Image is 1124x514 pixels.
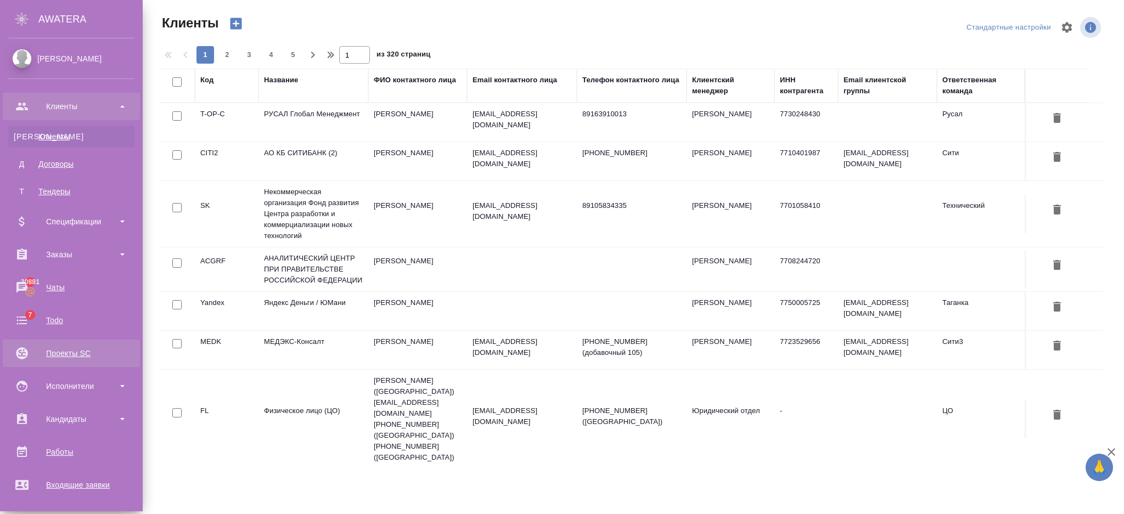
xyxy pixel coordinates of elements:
[8,98,134,115] div: Клиенты
[195,250,258,289] td: ACGRF
[838,142,937,180] td: [EMAIL_ADDRESS][DOMAIN_NAME]
[774,250,838,289] td: 7708244720
[1048,336,1066,357] button: Удалить
[8,213,134,230] div: Спецификации
[473,148,571,170] p: [EMAIL_ADDRESS][DOMAIN_NAME]
[942,75,1019,97] div: Ответственная команда
[195,400,258,438] td: FL
[582,75,679,86] div: Телефон контактного лица
[937,142,1025,180] td: Сити
[262,49,280,60] span: 4
[692,75,769,97] div: Клиентский менеджер
[14,276,46,287] span: 30881
[8,444,134,460] div: Работы
[473,405,571,427] p: [EMAIL_ADDRESS][DOMAIN_NAME]
[200,75,213,86] div: Код
[937,331,1025,369] td: Сити3
[774,103,838,142] td: 7730248430
[258,103,368,142] td: РУСАЛ Глобал Менеджмент
[374,75,456,86] div: ФИО контактного лица
[223,14,249,33] button: Создать
[8,180,134,202] a: ТТендеры
[376,48,430,64] span: из 320 страниц
[195,103,258,142] td: T-OP-C
[3,274,140,301] a: 30881Чаты
[687,331,774,369] td: [PERSON_NAME]
[21,309,38,320] span: 7
[218,49,236,60] span: 2
[38,8,143,30] div: AWATERA
[368,103,467,142] td: [PERSON_NAME]
[582,405,681,427] p: [PHONE_NUMBER] ([GEOGRAPHIC_DATA])
[838,292,937,330] td: [EMAIL_ADDRESS][DOMAIN_NAME]
[258,142,368,180] td: АО КБ СИТИБАНК (2)
[1080,17,1103,38] span: Посмотреть информацию
[218,46,236,64] button: 2
[1086,454,1113,481] button: 🙏
[937,292,1025,330] td: Таганка
[473,109,571,131] p: [EMAIL_ADDRESS][DOMAIN_NAME]
[8,126,134,148] a: [PERSON_NAME]Клиенты
[195,195,258,233] td: SK
[3,438,140,466] a: Работы
[1048,405,1066,426] button: Удалить
[687,292,774,330] td: [PERSON_NAME]
[8,279,134,296] div: Чаты
[8,246,134,263] div: Заказы
[582,200,681,211] p: 89105834335
[937,195,1025,233] td: Технический
[8,411,134,427] div: Кандидаты
[195,331,258,369] td: MEDK
[473,336,571,358] p: [EMAIL_ADDRESS][DOMAIN_NAME]
[1054,14,1080,41] span: Настроить таблицу
[258,292,368,330] td: Яндекс Деньги / ЮМани
[8,153,134,175] a: ДДоговоры
[284,46,302,64] button: 5
[368,195,467,233] td: [PERSON_NAME]
[844,75,931,97] div: Email клиентской группы
[582,148,681,159] p: [PHONE_NUMBER]
[8,477,134,493] div: Входящие заявки
[368,331,467,369] td: [PERSON_NAME]
[3,340,140,367] a: Проекты SC
[262,46,280,64] button: 4
[8,312,134,329] div: Todo
[780,75,833,97] div: ИНН контрагента
[8,53,134,65] div: [PERSON_NAME]
[687,400,774,438] td: Юридический отдел
[774,142,838,180] td: 7710401987
[687,103,774,142] td: [PERSON_NAME]
[1048,148,1066,168] button: Удалить
[687,142,774,180] td: [PERSON_NAME]
[774,292,838,330] td: 7750005725
[368,250,467,289] td: [PERSON_NAME]
[258,400,368,438] td: Физическое лицо (ЦО)
[284,49,302,60] span: 5
[1048,297,1066,318] button: Удалить
[258,331,368,369] td: МЕДЭКС-Консалт
[240,49,258,60] span: 3
[1048,200,1066,221] button: Удалить
[1048,109,1066,129] button: Удалить
[473,200,571,222] p: [EMAIL_ADDRESS][DOMAIN_NAME]
[14,159,129,170] div: Договоры
[14,186,129,197] div: Тендеры
[195,292,258,330] td: Yandex
[473,75,557,86] div: Email контактного лица
[774,331,838,369] td: 7723529656
[240,46,258,64] button: 3
[687,250,774,289] td: [PERSON_NAME]
[1090,456,1109,479] span: 🙏
[8,345,134,362] div: Проекты SC
[774,400,838,438] td: -
[8,378,134,394] div: Исполнители
[582,109,681,120] p: 89163910013
[687,195,774,233] td: [PERSON_NAME]
[264,75,298,86] div: Название
[368,292,467,330] td: [PERSON_NAME]
[159,14,218,32] span: Клиенты
[258,247,368,291] td: АНАЛИТИЧЕСКИЙ ЦЕНТР ПРИ ПРАВИТЕЛЬСТВЕ РОССИЙСКОЙ ФЕДЕРАЦИИ
[195,142,258,180] td: CITI2
[774,195,838,233] td: 7701058410
[368,142,467,180] td: [PERSON_NAME]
